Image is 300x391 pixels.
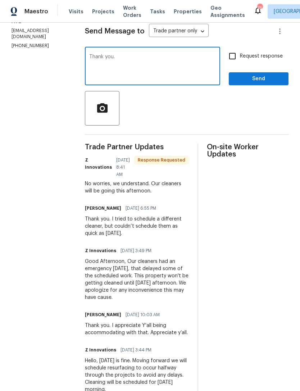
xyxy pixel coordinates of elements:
[85,346,116,354] h6: Z Innovations
[121,346,151,354] span: [DATE] 3:44 PM
[121,247,151,254] span: [DATE] 3:49 PM
[257,4,262,12] div: 76
[85,180,189,195] div: No worries, we understand. Our cleaners will be going this afternoon.
[135,156,188,164] span: Response Requested
[123,4,141,19] span: Work Orders
[207,144,288,158] span: On-site Worker Updates
[126,311,160,318] span: [DATE] 10:03 AM
[24,8,48,15] span: Maestro
[116,156,130,178] span: [DATE] 8:41 AM
[69,8,83,15] span: Visits
[85,144,189,151] span: Trade Partner Updates
[150,9,165,14] span: Tasks
[89,54,216,79] textarea: Thank you.
[85,156,112,171] h6: Z Innovations
[12,28,68,40] p: [EMAIL_ADDRESS][DOMAIN_NAME]
[235,74,283,83] span: Send
[126,205,156,212] span: [DATE] 6:55 PM
[229,72,288,86] button: Send
[92,8,114,15] span: Projects
[240,53,283,60] span: Request response
[85,247,116,254] h6: Z Innovations
[85,311,121,318] h6: [PERSON_NAME]
[210,4,245,19] span: Geo Assignments
[174,8,202,15] span: Properties
[12,43,68,49] p: [PHONE_NUMBER]
[85,28,145,35] span: Send Message to
[85,258,189,301] div: Good Afternoon, Our cleaners had an emergency [DATE], that delayed some of the scheduled work. Th...
[85,322,189,336] div: Thank you. I appreciate Y'all being accommodating with that. Appreciate y’all.
[85,215,189,237] div: Thank you. I tried to schedule a different cleaner, but couldn’t schedule them as quick as [DATE].
[149,26,209,37] div: Trade partner only
[85,205,121,212] h6: [PERSON_NAME]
